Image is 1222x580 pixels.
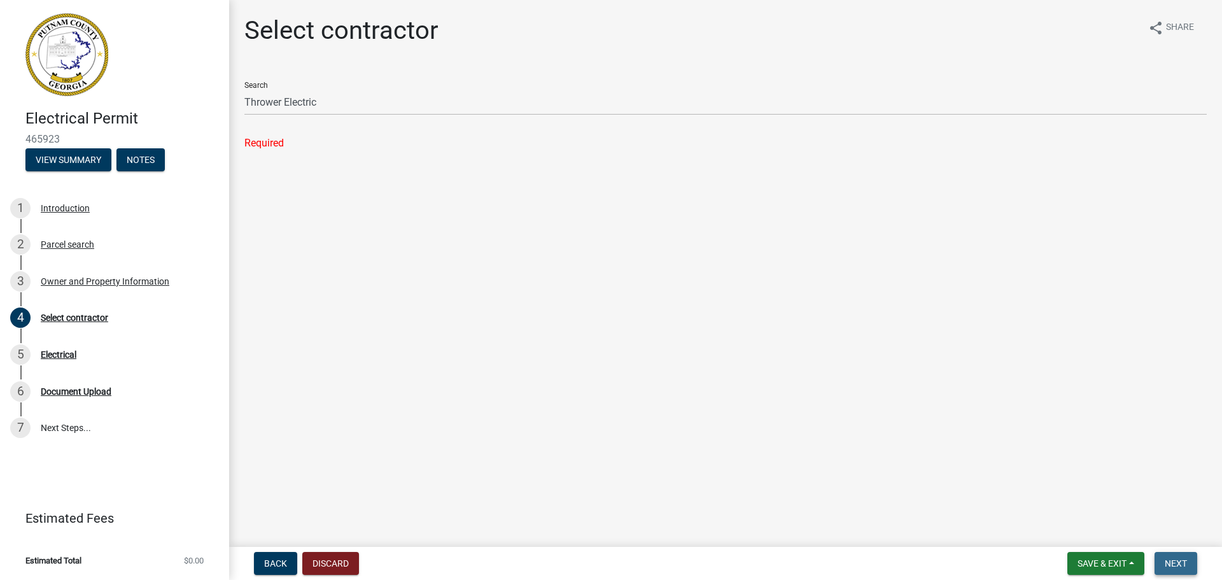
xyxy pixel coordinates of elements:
[41,204,90,213] div: Introduction
[10,234,31,255] div: 2
[1148,20,1163,36] i: share
[41,350,76,359] div: Electrical
[1138,15,1204,40] button: shareShare
[302,552,359,575] button: Discard
[1166,20,1194,36] span: Share
[264,558,287,569] span: Back
[1165,558,1187,569] span: Next
[41,277,169,286] div: Owner and Property Information
[10,308,31,328] div: 4
[41,313,108,322] div: Select contractor
[10,381,31,402] div: 6
[25,148,111,171] button: View Summary
[25,556,81,565] span: Estimated Total
[10,418,31,438] div: 7
[10,506,209,531] a: Estimated Fees
[10,344,31,365] div: 5
[1067,552,1144,575] button: Save & Exit
[254,552,297,575] button: Back
[244,89,1207,115] input: Search...
[1078,558,1127,569] span: Save & Exit
[184,556,204,565] span: $0.00
[244,15,439,46] h1: Select contractor
[244,136,1207,151] div: Required
[10,198,31,218] div: 1
[41,240,94,249] div: Parcel search
[116,155,165,166] wm-modal-confirm: Notes
[25,110,219,128] h4: Electrical Permit
[25,155,111,166] wm-modal-confirm: Summary
[25,133,204,145] span: 465923
[1155,552,1197,575] button: Next
[41,387,111,396] div: Document Upload
[25,13,108,96] img: Putnam County, Georgia
[10,271,31,292] div: 3
[116,148,165,171] button: Notes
